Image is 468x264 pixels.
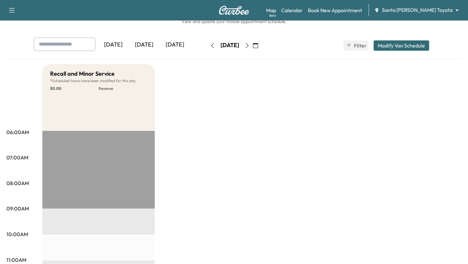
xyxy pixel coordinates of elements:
[50,69,115,78] h5: Recall and Minor Service
[6,128,29,136] p: 06:00AM
[374,40,429,51] button: Modify Van Schedule
[382,6,453,14] span: Santa [PERSON_NAME] Toyota
[266,6,276,14] a: MapBeta
[6,154,28,161] p: 07:00AM
[221,41,239,49] div: [DATE]
[354,42,366,49] span: Filter
[129,38,160,52] div: [DATE]
[308,6,362,14] a: Book New Appointment
[98,38,129,52] div: [DATE]
[160,38,190,52] div: [DATE]
[6,256,26,264] p: 11:00AM
[343,40,368,51] button: Filter
[269,13,276,18] div: Beta
[6,205,29,212] p: 09:00AM
[281,6,303,14] a: Calendar
[6,230,28,238] p: 10:00AM
[99,86,147,91] p: Revenue
[219,6,249,15] img: Curbee Logo
[6,18,462,25] h6: View and update your mobile appointment schedule.
[6,179,29,187] p: 08:00AM
[50,86,99,91] p: $ 0.00
[50,78,147,83] p: Scheduled hours have been modified for this day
